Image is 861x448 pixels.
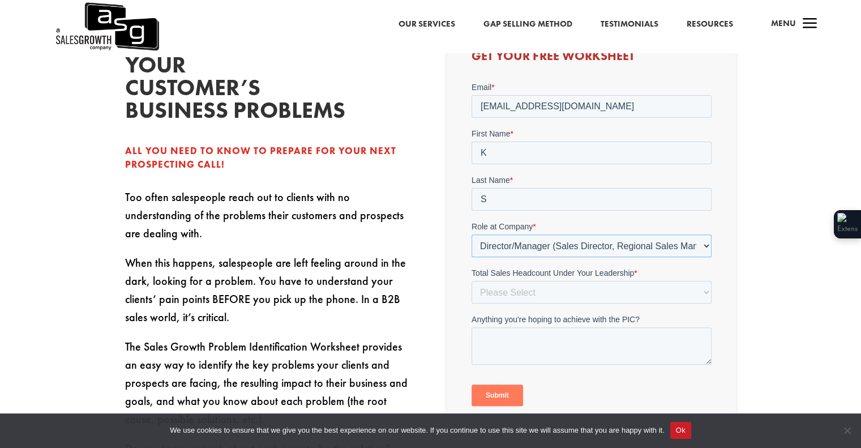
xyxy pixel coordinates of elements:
a: Our Services [399,17,455,32]
span: Menu [771,18,796,29]
button: Ok [670,422,691,439]
iframe: Form 0 [472,82,712,425]
span: No [841,425,853,436]
a: Testimonials [601,17,658,32]
img: Extension Icon [837,213,858,236]
div: All you need to know to prepare for your next prospecting call! [125,144,414,172]
h2: Diagnose your customer’s business problems [125,31,295,127]
h3: Get Your Free Worksheet [472,50,712,68]
p: The Sales Growth Problem Identification Worksheet provides an easy way to identify the key proble... [125,338,414,440]
a: Gap Selling Method [483,17,572,32]
p: Too often salespeople reach out to clients with no understanding of the problems their customers ... [125,188,414,254]
span: a [799,13,821,36]
a: Resources [687,17,733,32]
p: When this happens, salespeople are left feeling around in the dark, looking for a problem. You ha... [125,254,414,338]
span: We use cookies to ensure that we give you the best experience on our website. If you continue to ... [170,425,664,436]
